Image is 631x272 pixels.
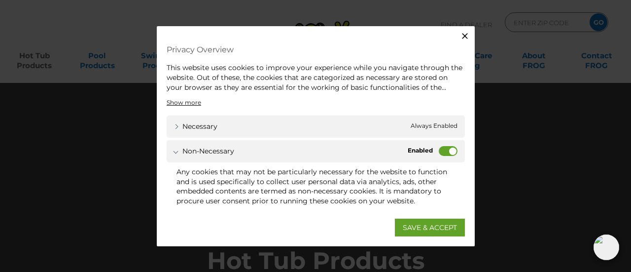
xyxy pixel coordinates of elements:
div: This website uses cookies to improve your experience while you navigate through the website. Out ... [167,63,465,92]
a: Show more [167,98,201,107]
h4: Privacy Overview [167,41,465,58]
div: Any cookies that may not be particularly necessary for the website to function and is used specif... [176,167,455,206]
a: Necessary [174,121,217,132]
span: Always Enabled [411,121,457,132]
a: Non-necessary [174,146,234,156]
a: SAVE & ACCEPT [395,218,465,236]
img: openIcon [594,234,619,260]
